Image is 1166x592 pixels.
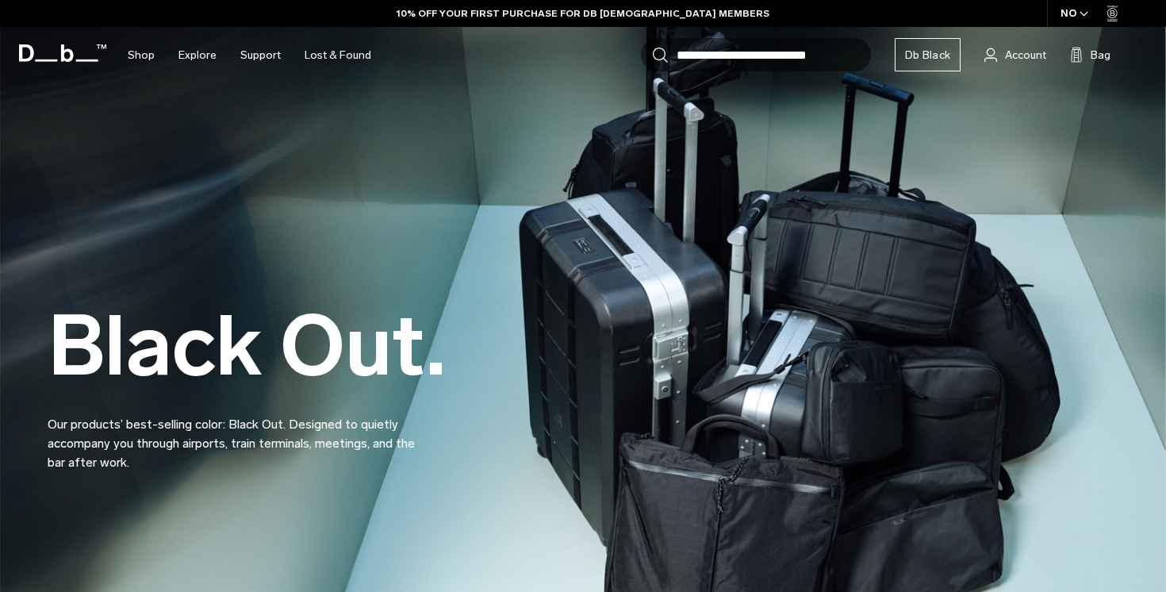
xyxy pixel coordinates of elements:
[305,27,371,83] a: Lost & Found
[240,27,281,83] a: Support
[397,6,769,21] a: 10% OFF YOUR FIRST PURCHASE FOR DB [DEMOGRAPHIC_DATA] MEMBERS
[128,27,155,83] a: Shop
[895,38,961,71] a: Db Black
[48,305,446,388] h2: Black Out.
[178,27,217,83] a: Explore
[984,45,1046,64] a: Account
[1070,45,1110,64] button: Bag
[1091,47,1110,63] span: Bag
[48,396,428,472] p: Our products’ best-selling color: Black Out. Designed to quietly accompany you through airports, ...
[116,27,383,83] nav: Main Navigation
[1005,47,1046,63] span: Account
